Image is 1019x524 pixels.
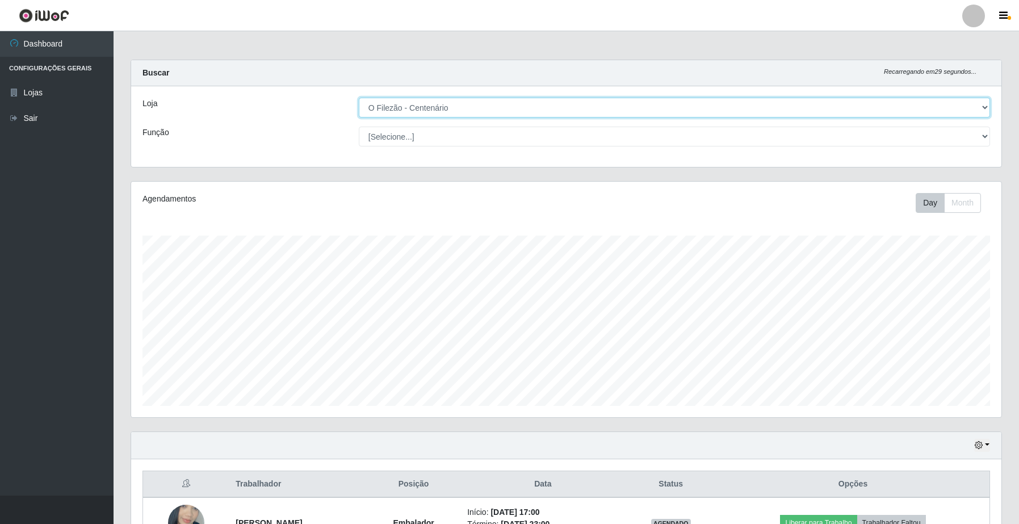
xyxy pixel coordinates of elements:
img: CoreUI Logo [19,9,69,23]
th: Data [460,471,625,498]
div: Toolbar with button groups [916,193,990,213]
li: Início: [467,506,618,518]
th: Status [625,471,716,498]
th: Trabalhador [229,471,367,498]
i: Recarregando em 29 segundos... [884,68,976,75]
button: Day [916,193,945,213]
th: Opções [716,471,989,498]
time: [DATE] 17:00 [490,508,539,517]
label: Função [142,127,169,139]
strong: Buscar [142,68,169,77]
button: Month [944,193,981,213]
div: Agendamentos [142,193,486,205]
th: Posição [367,471,460,498]
div: First group [916,193,981,213]
label: Loja [142,98,157,110]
